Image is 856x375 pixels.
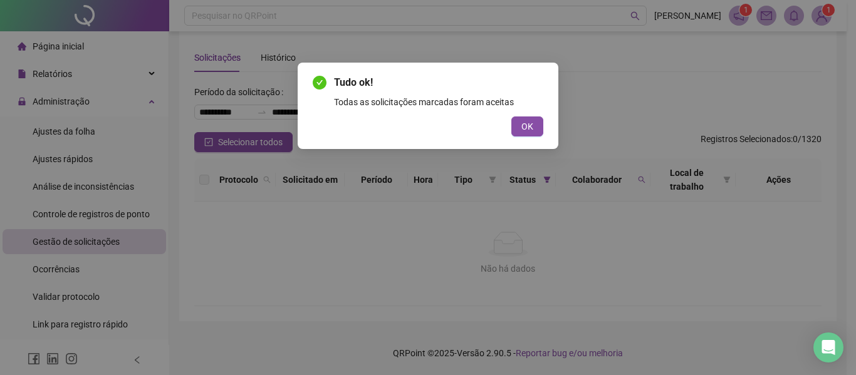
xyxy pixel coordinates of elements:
[334,95,543,109] div: Todas as solicitações marcadas foram aceitas
[813,332,843,362] div: Open Intercom Messenger
[334,75,543,90] span: Tudo ok!
[313,76,326,90] span: check-circle
[511,116,543,136] button: OK
[521,120,533,133] span: OK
